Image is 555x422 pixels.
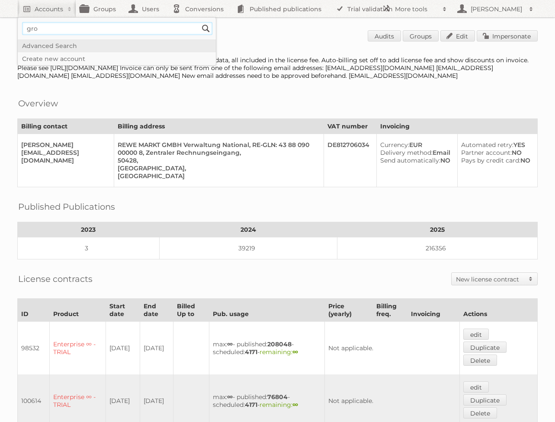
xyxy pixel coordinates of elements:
[380,157,440,164] span: Send automatically:
[106,322,140,375] td: [DATE]
[17,56,538,80] div: [Contract 109395] - No traffic contract as customer has unlimited data, all included in the licen...
[461,141,530,149] div: YES
[461,149,530,157] div: NO
[18,237,160,259] td: 3
[173,299,209,322] th: Billed Up to
[292,348,298,356] strong: ∞
[118,172,317,180] div: [GEOGRAPHIC_DATA]
[380,157,450,164] div: NO
[18,322,50,375] td: 98532
[18,299,50,322] th: ID
[325,299,372,322] th: Price (yearly)
[403,30,439,42] a: Groups
[456,275,524,284] h2: New license contract
[292,401,298,409] strong: ∞
[18,39,216,52] a: Advanced Search
[50,299,106,322] th: Product
[245,348,257,356] strong: 4171
[199,22,212,35] input: Search
[118,164,317,172] div: [GEOGRAPHIC_DATA],
[463,394,507,406] a: Duplicate
[337,222,538,237] th: 2025
[395,5,438,13] h2: More tools
[118,157,317,164] div: 50428,
[461,157,530,164] div: NO
[468,5,525,13] h2: [PERSON_NAME]
[477,30,538,42] a: Impersonate
[372,299,407,322] th: Billing freq.
[463,342,507,353] a: Duplicate
[106,299,140,322] th: Start date
[461,157,520,164] span: Pays by credit card:
[118,141,317,157] div: REWE MARKT GMBH Verwaltung National, RE-GLN: 43 88 090 00000 8, Zentraler Rechnungseingang,
[140,322,173,375] td: [DATE]
[18,200,115,213] h2: Published Publications
[50,322,106,375] td: Enterprise ∞ - TRIAL
[227,340,233,348] strong: ∞
[461,149,512,157] span: Partner account:
[245,401,257,409] strong: 4171
[18,97,58,110] h2: Overview
[21,149,107,164] div: [EMAIL_ADDRESS][DOMAIN_NAME]
[461,141,513,149] span: Automated retry:
[463,381,489,393] a: edit
[209,299,325,322] th: Pub. usage
[380,149,450,157] div: Email
[337,237,538,259] td: 216356
[407,299,459,322] th: Invoicing
[35,5,63,13] h2: Accounts
[452,273,537,285] a: New license contract
[380,141,450,149] div: EUR
[209,322,325,375] td: max: - published: - scheduled: -
[324,134,376,187] td: DE812706034
[325,322,459,375] td: Not applicable.
[18,272,93,285] h2: License contracts
[18,222,160,237] th: 2023
[267,340,292,348] strong: 208048
[260,401,298,409] span: remaining:
[267,393,288,401] strong: 76804
[376,119,537,134] th: Invoicing
[227,393,233,401] strong: ∞
[463,355,497,366] a: Delete
[17,30,538,43] h1: Account 84533: REWE Markt GmbH
[18,119,114,134] th: Billing contact
[159,222,337,237] th: 2024
[114,119,324,134] th: Billing address
[18,52,216,65] a: Create new account
[368,30,401,42] a: Audits
[440,30,475,42] a: Edit
[324,119,376,134] th: VAT number
[463,407,497,419] a: Delete
[524,273,537,285] span: Toggle
[459,299,537,322] th: Actions
[380,149,433,157] span: Delivery method:
[380,141,409,149] span: Currency:
[159,237,337,259] td: 39219
[140,299,173,322] th: End date
[260,348,298,356] span: remaining:
[463,329,489,340] a: edit
[21,141,107,149] div: [PERSON_NAME]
